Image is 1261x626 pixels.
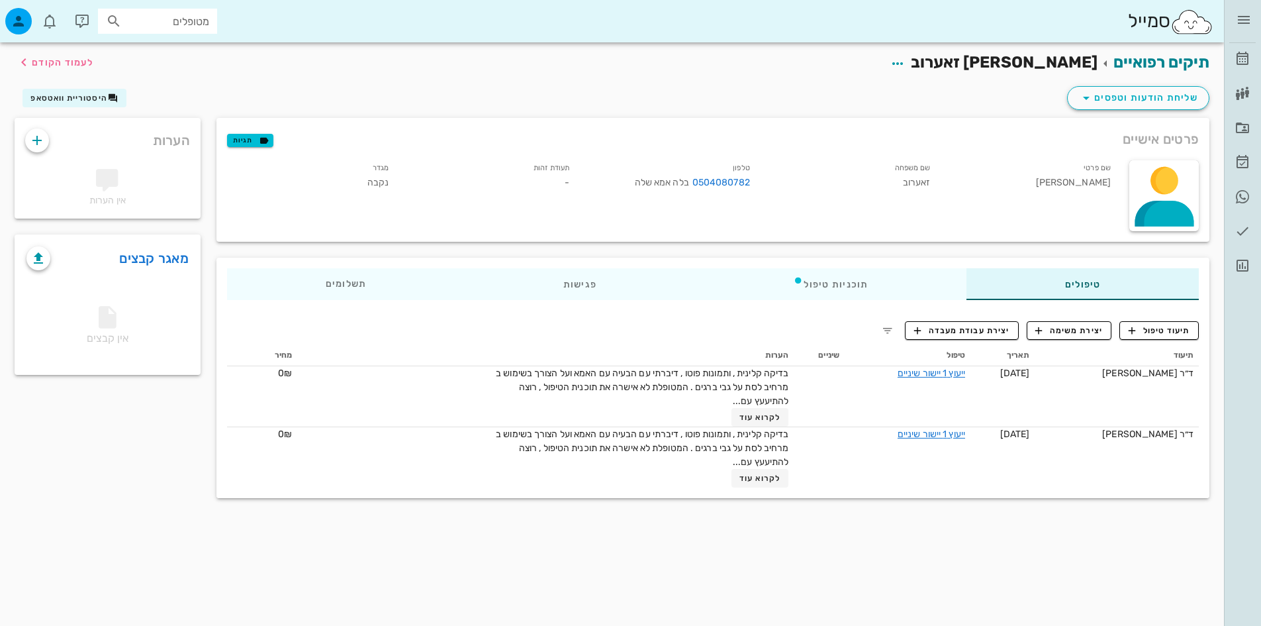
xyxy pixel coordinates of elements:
div: זאערוב [761,158,941,198]
small: מגדר [373,164,389,172]
div: נקבה [219,158,400,198]
span: תשלומים [325,280,366,289]
span: 0₪ [278,429,292,440]
a: ייעוץ 1 יישור שיניים [898,368,965,379]
span: [PERSON_NAME] זאערוב [911,53,1098,72]
small: תעודת זהות [534,164,569,172]
div: ד״ר [PERSON_NAME] [1041,366,1193,380]
th: תאריך [970,345,1035,366]
span: תג [39,11,47,19]
button: תיעוד טיפול [1119,321,1199,340]
button: יצירת עבודת מעבדה [905,321,1018,340]
span: 0₪ [278,368,292,379]
span: שליחת הודעות וטפסים [1078,90,1198,106]
button: שליחת הודעות וטפסים [1067,86,1209,110]
button: היסטוריית וואטסאפ [23,89,126,107]
a: 0504080782 [692,176,750,190]
img: SmileCloud logo [1170,9,1213,35]
a: מאגר קבצים [119,248,189,269]
th: הערות [297,345,794,366]
th: טיפול [845,345,970,366]
button: תגיות [227,134,273,147]
span: בדיקה קלינית , ותמונות פוטו , דיברתי עם הבעיה עם האמא ועל הצורך בשימוש ב מרחיב לסת על גבי ברגים .... [496,429,788,468]
div: טיפולים [966,268,1199,300]
span: פרטים אישיים [1123,129,1199,150]
small: טלפון [733,164,750,172]
th: מחיר [227,345,297,366]
a: ייעוץ 1 יישור שיניים [898,429,965,440]
span: [DATE] [1000,368,1030,379]
small: שם פרטי [1084,164,1111,172]
span: יצירת משימה [1035,325,1103,337]
span: לקרוא עוד [739,474,780,483]
span: [DATE] [1000,429,1030,440]
button: יצירת משימה [1027,321,1112,340]
a: תיקים רפואיים [1113,53,1209,72]
div: בלה אמא שלה [590,176,750,190]
small: שם משפחה [895,164,931,172]
th: שיניים [794,345,845,366]
button: לקרוא עוד [731,469,789,488]
span: יצירת עבודת מעבדה [914,325,1009,337]
span: אין הערות [89,195,126,206]
div: תוכניות טיפול [695,268,966,300]
div: סמייל [1128,7,1213,36]
div: הערות [15,118,201,156]
div: פגישות [465,268,695,300]
span: בדיקה קלינית , ותמונות פוטו , דיברתי עם הבעיה עם האמא ועל הצורך בשימוש ב מרחיב לסת על גבי ברגים .... [496,368,788,407]
span: תיעוד טיפול [1129,325,1190,337]
span: לעמוד הקודם [32,57,93,68]
span: לקרוא עוד [739,413,780,422]
button: לקרוא עוד [731,408,789,427]
button: לעמוד הקודם [16,50,93,74]
span: אין קבצים [87,310,128,344]
th: תיעוד [1035,345,1199,366]
div: ד״ר [PERSON_NAME] [1041,427,1193,441]
span: - [565,177,569,188]
span: היסטוריית וואטסאפ [30,93,107,103]
div: [PERSON_NAME] [941,158,1121,198]
span: תגיות [233,134,267,146]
